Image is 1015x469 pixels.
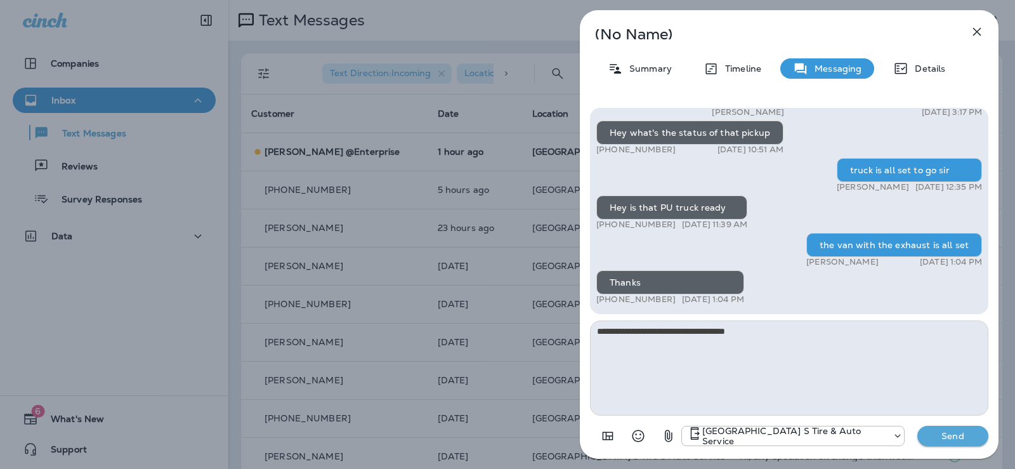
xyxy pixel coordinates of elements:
p: Details [908,63,945,74]
button: Add in a premade template [595,423,620,449]
div: Hey is that PU truck ready [596,195,747,220]
p: [DATE] 1:04 PM [920,257,982,267]
button: Select an emoji [625,423,651,449]
p: Timeline [719,63,761,74]
div: Thanks [596,270,744,294]
div: the van with the exhaust is all set [806,233,982,257]
div: +1 (301) 975-0024 [682,426,904,446]
p: [GEOGRAPHIC_DATA] S Tire & Auto Service [702,426,886,446]
p: Summary [623,63,672,74]
p: [DATE] 10:51 AM [717,145,783,155]
div: Hey what's the status of that pickup [596,121,783,145]
p: [PHONE_NUMBER] [596,220,676,230]
p: [DATE] 11:39 AM [682,220,747,230]
p: Messaging [808,63,861,74]
p: (No Name) [595,29,941,39]
p: [PHONE_NUMBER] [596,294,676,305]
p: [PERSON_NAME] [806,257,879,267]
p: [PHONE_NUMBER] [596,145,676,155]
p: [DATE] 3:17 PM [922,107,982,117]
button: Send [917,426,988,446]
p: [PERSON_NAME] [837,182,909,192]
p: [PERSON_NAME] [712,107,784,117]
p: [DATE] 1:04 PM [682,294,744,305]
p: Send [926,430,979,442]
div: truck is all set to go sir [837,158,982,182]
p: [DATE] 12:35 PM [915,182,982,192]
